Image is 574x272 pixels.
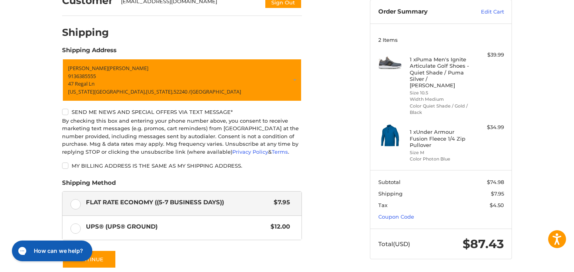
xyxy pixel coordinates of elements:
[62,178,116,191] legend: Shipping Method
[378,190,403,197] span: Shipping
[378,240,410,248] span: Total (USD)
[232,149,268,155] a: Privacy Policy
[62,109,302,115] label: Send me news and special offers via text message*
[8,238,95,264] iframe: Gorgias live chat messenger
[378,213,414,220] a: Coupon Code
[378,202,387,208] span: Tax
[68,88,146,95] span: [US_STATE][GEOGRAPHIC_DATA],
[146,88,173,95] span: [US_STATE],
[473,123,504,131] div: $34.99
[378,37,504,43] h3: 2 Items
[108,65,148,72] span: [PERSON_NAME]
[378,8,464,16] h3: Order Summary
[68,80,95,87] span: 47 Regal Ln
[378,179,401,185] span: Subtotal
[410,149,471,156] li: Size M
[464,8,504,16] a: Edit Cart
[86,222,267,231] span: UPS® (UPS® Ground)
[62,162,302,169] label: My billing address is the same as my shipping address.
[410,56,471,88] h4: 1 x Puma Men's Ignite Articulate Golf Shoes - Quiet Shade / Puma Silver / [PERSON_NAME]
[68,65,108,72] span: [PERSON_NAME]
[410,96,471,103] li: Width Medium
[473,51,504,59] div: $39.99
[410,90,471,96] li: Size 10.5
[490,202,504,208] span: $4.50
[68,72,96,80] span: 9136385555
[410,156,471,162] li: Color Photon Blue
[487,179,504,185] span: $74.98
[491,190,504,197] span: $7.95
[62,26,109,39] h2: Shipping
[272,149,288,155] a: Terms
[62,46,117,59] legend: Shipping Address
[62,59,302,102] a: Enter or select a different address
[270,198,290,207] span: $7.95
[410,103,471,116] li: Color Quiet Shade / Gold / Black
[463,237,504,251] span: $87.43
[410,129,471,148] h4: 1 x Under Armour Fusion Fleece 1/4 Zip Pullover
[191,88,241,95] span: [GEOGRAPHIC_DATA]
[267,222,290,231] span: $12.00
[173,88,191,95] span: 52240 /
[62,117,302,156] div: By checking this box and entering your phone number above, you consent to receive marketing text ...
[86,198,270,207] span: Flat Rate Economy ((5-7 Business Days))
[62,250,116,268] button: Continue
